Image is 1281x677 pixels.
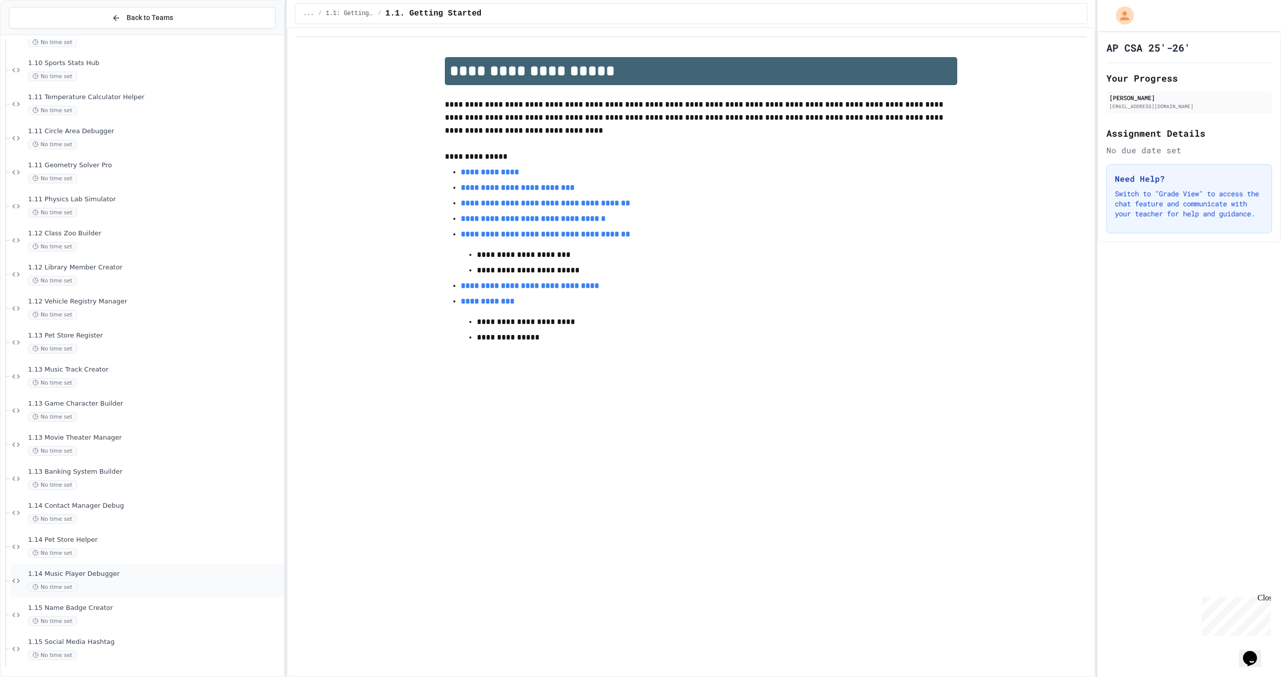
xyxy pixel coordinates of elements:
[28,412,77,422] span: No time set
[28,502,282,510] span: 1.14 Contact Manager Debug
[1198,593,1271,636] iframe: chat widget
[1239,637,1271,667] iframe: chat widget
[28,140,77,149] span: No time set
[1106,41,1190,55] h1: AP CSA 25'-26'
[28,229,282,238] span: 1.12 Class Zoo Builder
[28,263,282,272] span: 1.12 Library Member Creator
[28,638,282,646] span: 1.15 Social Media Hashtag
[127,13,173,23] span: Back to Teams
[9,7,276,29] button: Back to Teams
[318,10,322,18] span: /
[28,514,77,524] span: No time set
[1115,173,1263,185] h3: Need Help?
[28,616,77,626] span: No time set
[28,310,77,319] span: No time set
[28,570,282,578] span: 1.14 Music Player Debugger
[1106,126,1272,140] h2: Assignment Details
[385,8,481,20] span: 1.1. Getting Started
[28,434,282,442] span: 1.13 Movie Theater Manager
[28,344,77,354] span: No time set
[28,331,282,340] span: 1.13 Pet Store Register
[303,10,314,18] span: ...
[1115,189,1263,219] p: Switch to "Grade View" to access the chat feature and communicate with your teacher for help and ...
[28,72,77,81] span: No time set
[326,10,374,18] span: 1.1: Getting Started
[28,161,282,170] span: 1.11 Geometry Solver Pro
[28,276,77,285] span: No time set
[28,38,77,47] span: No time set
[28,378,77,388] span: No time set
[28,604,282,612] span: 1.15 Name Badge Creator
[28,195,282,204] span: 1.11 Physics Lab Simulator
[28,446,77,456] span: No time set
[1105,4,1136,27] div: My Account
[28,366,282,374] span: 1.13 Music Track Creator
[1106,144,1272,156] div: No due date set
[4,4,69,64] div: Chat with us now!Close
[28,174,77,183] span: No time set
[28,400,282,408] span: 1.13 Game Character Builder
[28,468,282,476] span: 1.13 Banking System Builder
[28,650,77,660] span: No time set
[1106,71,1272,85] h2: Your Progress
[28,242,77,251] span: No time set
[28,106,77,115] span: No time set
[28,297,282,306] span: 1.12 Vehicle Registry Manager
[28,93,282,102] span: 1.11 Temperature Calculator Helper
[28,548,77,558] span: No time set
[28,208,77,217] span: No time set
[28,59,282,68] span: 1.10 Sports Stats Hub
[28,536,282,544] span: 1.14 Pet Store Helper
[1109,93,1269,102] div: [PERSON_NAME]
[28,582,77,592] span: No time set
[378,10,381,18] span: /
[28,127,282,136] span: 1.11 Circle Area Debugger
[1109,103,1269,110] div: [EMAIL_ADDRESS][DOMAIN_NAME]
[28,480,77,490] span: No time set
